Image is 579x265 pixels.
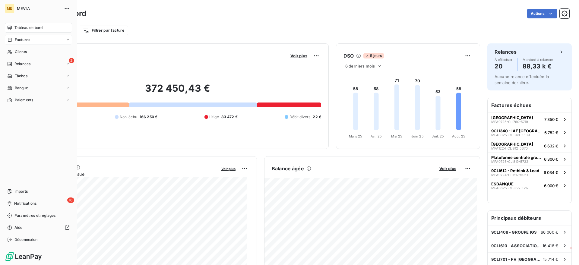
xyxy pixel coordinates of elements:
span: 9CLI408 - GROUPE IGS [491,230,537,235]
button: 9CLI612 - Rethink & LeadMFA0724-CLI612-50616 034 € [488,166,571,179]
span: MFA1224-CLI812-5370 [491,147,528,150]
tspan: Avr. 25 [371,134,382,138]
span: Litige [209,114,219,120]
span: Non-échu [120,114,137,120]
h2: 372 450,43 € [34,82,321,100]
span: Montant à relancer [523,58,553,62]
tspan: Mai 25 [391,134,402,138]
button: 9CLI340 - IAE [GEOGRAPHIC_DATA]MFA0325-CLI340-55396 782 € [488,126,571,139]
span: Voir plus [290,53,307,58]
span: Tâches [15,73,27,79]
a: 2Relances [5,59,72,69]
span: 66 000 € [541,230,558,235]
span: Tableau de bord [14,25,43,30]
span: [GEOGRAPHIC_DATA] [491,142,533,147]
span: 22 € [313,114,321,120]
span: Banque [15,85,28,91]
span: Notifications [14,201,36,206]
span: MFA0625-CLI855-5712 [491,186,529,190]
h4: 20 [495,62,513,71]
h6: Relances [495,48,517,55]
span: Chiffre d'affaires mensuel [34,171,217,177]
a: Factures [5,35,72,45]
span: Imports [14,189,28,194]
a: Aide [5,223,72,232]
span: Déconnexion [14,237,38,242]
span: 15 714 € [543,257,558,262]
span: 9CLI612 - Rethink & Lead [491,168,539,173]
a: Imports [5,187,72,196]
span: 9CLI610 - ASSOCIATION RACINES SUD [491,243,543,248]
button: Voir plus [220,166,237,171]
a: Paiements [5,95,72,105]
span: Paramètres et réglages [14,213,55,218]
span: 9CLI701 - FV [GEOGRAPHIC_DATA] [491,257,543,262]
button: Filtrer par facture [79,26,128,35]
span: ESBANQUE [491,181,514,186]
span: 5 jours [363,53,384,58]
button: [GEOGRAPHIC_DATA]MFA0725-CLI760-57197 350 € [488,112,571,126]
button: Voir plus [289,53,309,58]
span: MFA0725-CLI760-5719 [491,120,528,124]
span: MFA0724-CLI612-5061 [491,173,528,177]
span: Plateforme centrale groupe « [GEOGRAPHIC_DATA] » [491,155,542,160]
div: ME [5,4,14,13]
span: [GEOGRAPHIC_DATA] [491,115,533,120]
span: MEVIA [17,6,60,11]
span: Voir plus [221,167,236,171]
span: Aide [14,225,23,230]
span: 7 350 € [544,117,558,122]
a: Clients [5,47,72,57]
button: Actions [527,9,557,18]
span: Clients [15,49,27,55]
span: Paiements [15,97,33,103]
tspan: Août 25 [452,134,465,138]
span: MFA0725-CLI819-5722 [491,160,528,163]
span: 9CLI340 - IAE [GEOGRAPHIC_DATA] [491,128,542,133]
button: [GEOGRAPHIC_DATA]MFA1224-CLI812-53706 632 € [488,139,571,152]
span: MFA0325-CLI340-5539 [491,133,530,137]
img: Logo LeanPay [5,252,42,261]
span: 6 000 € [544,183,558,188]
span: 6 632 € [544,144,558,148]
a: Tableau de bord [5,23,72,33]
span: Relances [14,61,30,67]
span: 16 [67,197,74,203]
a: Tâches [5,71,72,81]
a: Paramètres et réglages [5,211,72,220]
span: 6 034 € [544,170,558,175]
h6: DSO [343,52,354,59]
tspan: Juil. 25 [432,134,444,138]
span: 6 derniers mois [345,64,375,68]
span: Factures [15,37,30,43]
h6: Principaux débiteurs [488,211,571,225]
button: ESBANQUEMFA0625-CLI855-57126 000 € [488,179,571,192]
span: 2 [69,58,74,63]
span: Voir plus [439,166,456,171]
h6: Balance âgée [272,165,304,172]
span: À effectuer [495,58,513,62]
span: Aucune relance effectuée la semaine dernière. [495,74,549,85]
button: Plateforme centrale groupe « [GEOGRAPHIC_DATA] »MFA0725-CLI819-57226 300 € [488,152,571,166]
tspan: Mars 25 [349,134,362,138]
span: 166 250 € [140,114,157,120]
span: 83 472 € [221,114,238,120]
h6: Factures échues [488,98,571,112]
span: 16 416 € [543,243,558,248]
a: Banque [5,83,72,93]
span: 6 300 € [544,157,558,162]
button: Voir plus [438,166,458,171]
h4: 88,33 k € [523,62,553,71]
tspan: Juin 25 [411,134,424,138]
span: Débit divers [289,114,311,120]
span: 6 782 € [544,130,558,135]
iframe: Intercom live chat [558,244,573,259]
